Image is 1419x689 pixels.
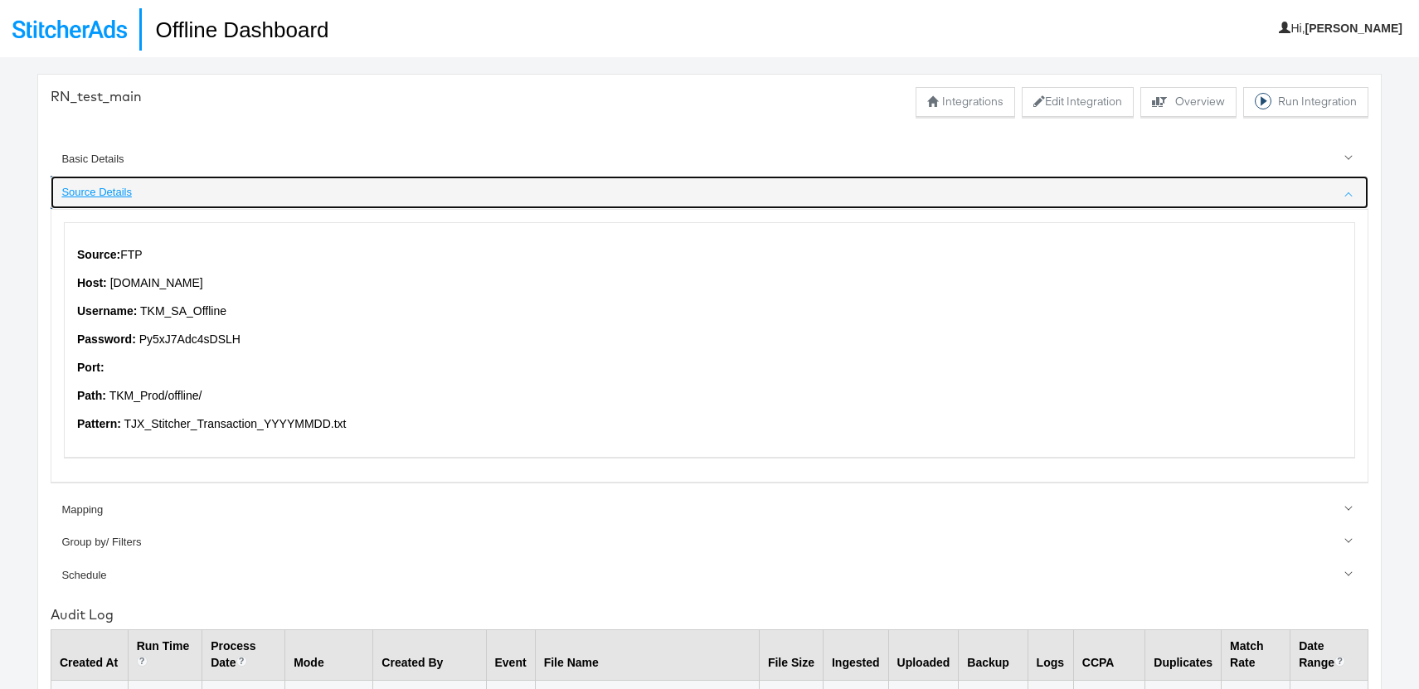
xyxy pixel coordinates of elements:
th: Run Time [128,629,202,680]
th: Logs [1028,629,1073,680]
th: Mode [285,629,373,680]
p: TKM_SA_Offline [77,303,1342,320]
th: Duplicates [1145,629,1222,680]
th: File Size [759,629,823,680]
button: Integrations [916,87,1015,117]
div: Group by/ Filters [61,535,1359,551]
th: Created At [51,629,129,680]
p: [DOMAIN_NAME] [77,275,1342,292]
th: Created By [373,629,486,680]
a: Source Details [51,176,1368,208]
p: FTP [77,247,1342,264]
a: Schedule [51,559,1368,591]
div: Audit Log [51,605,1368,624]
div: Source Details [51,209,1368,482]
a: Basic Details [51,143,1368,176]
strong: Password: [77,332,136,346]
th: Process Date [202,629,285,680]
div: Source Details [61,185,1359,201]
th: Event [486,629,535,680]
strong: Path: [77,389,106,402]
a: Mapping [51,494,1368,526]
div: Mapping [61,502,1359,518]
th: Ingested [823,629,888,680]
b: [PERSON_NAME] [1305,22,1402,35]
strong: Source: [77,248,120,261]
th: Backup [959,629,1028,680]
strong: Username: [77,304,137,318]
button: Edit Integration [1022,87,1134,117]
th: CCPA [1073,629,1144,680]
th: Date Range [1290,629,1368,680]
th: Uploaded [888,629,959,680]
button: Overview [1140,87,1237,117]
a: Group by/ Filters [51,526,1368,559]
th: File Name [535,629,759,680]
strong: Port: [77,361,104,374]
p: TJX_Stitcher_Transaction _YYYYMMDD. txt [77,416,1342,433]
img: StitcherAds [12,20,127,38]
div: RN_test_main [51,87,142,106]
strong: Host: [77,276,107,289]
p: Py5xJ7Adc4sDSLH [77,332,1342,348]
p: TKM_Prod/offline/ [77,388,1342,405]
button: Run Integration [1243,87,1368,117]
div: Schedule [61,568,1359,584]
th: Match Rate [1222,629,1290,680]
strong: Pattern: [77,417,121,430]
div: Basic Details [61,152,1359,167]
h1: Offline Dashboard [139,8,328,51]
